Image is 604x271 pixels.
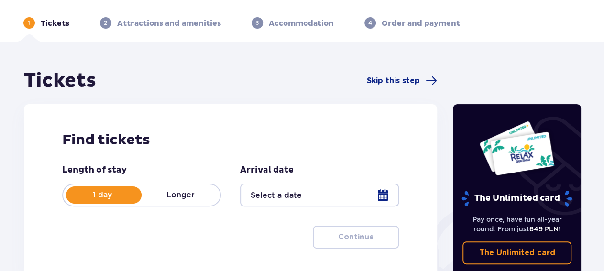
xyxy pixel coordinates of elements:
[100,17,221,29] div: 2Attractions and amenities
[367,75,437,87] a: Skip this step
[338,232,374,242] p: Continue
[142,190,220,200] p: Longer
[240,164,294,176] p: Arrival date
[269,18,334,29] p: Accommodation
[62,131,399,149] h2: Find tickets
[479,120,555,176] img: Two entry cards to Suntago with the word 'UNLIMITED RELAX', featuring a white background with tro...
[313,226,399,249] button: Continue
[252,17,334,29] div: 3Accommodation
[479,248,555,258] p: The Unlimited card
[255,19,259,27] p: 3
[24,69,96,93] h1: Tickets
[62,164,127,176] p: Length of stay
[63,190,142,200] p: 1 day
[367,76,420,86] span: Skip this step
[364,17,460,29] div: 4Order and payment
[461,190,573,207] p: The Unlimited card
[117,18,221,29] p: Attractions and amenities
[382,18,460,29] p: Order and payment
[28,19,30,27] p: 1
[529,225,559,233] span: 649 PLN
[41,18,69,29] p: Tickets
[23,17,69,29] div: 1Tickets
[368,19,372,27] p: 4
[462,215,571,234] p: Pay once, have fun all-year round. From just !
[104,19,107,27] p: 2
[462,241,571,264] a: The Unlimited card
